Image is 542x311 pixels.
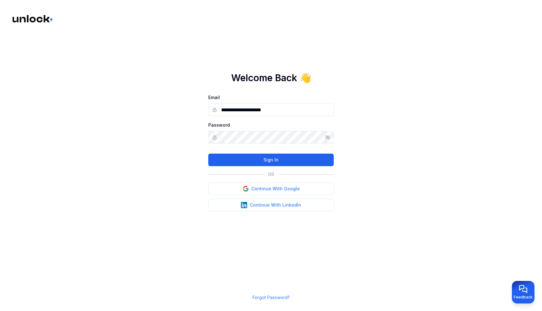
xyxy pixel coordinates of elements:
button: Show/hide password [325,135,330,140]
label: Password [208,122,230,128]
h1: Welcome Back 👋 [231,72,311,83]
button: Sign In [208,154,334,166]
label: Email [208,95,220,100]
button: Provide feedback [512,281,534,303]
img: Logo [13,15,54,23]
span: Feedback [514,295,533,300]
button: Continue With LinkedIn [208,199,334,211]
p: OR [268,171,274,177]
button: Continue With Google [208,182,334,195]
a: Forgot Password? [252,295,290,300]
